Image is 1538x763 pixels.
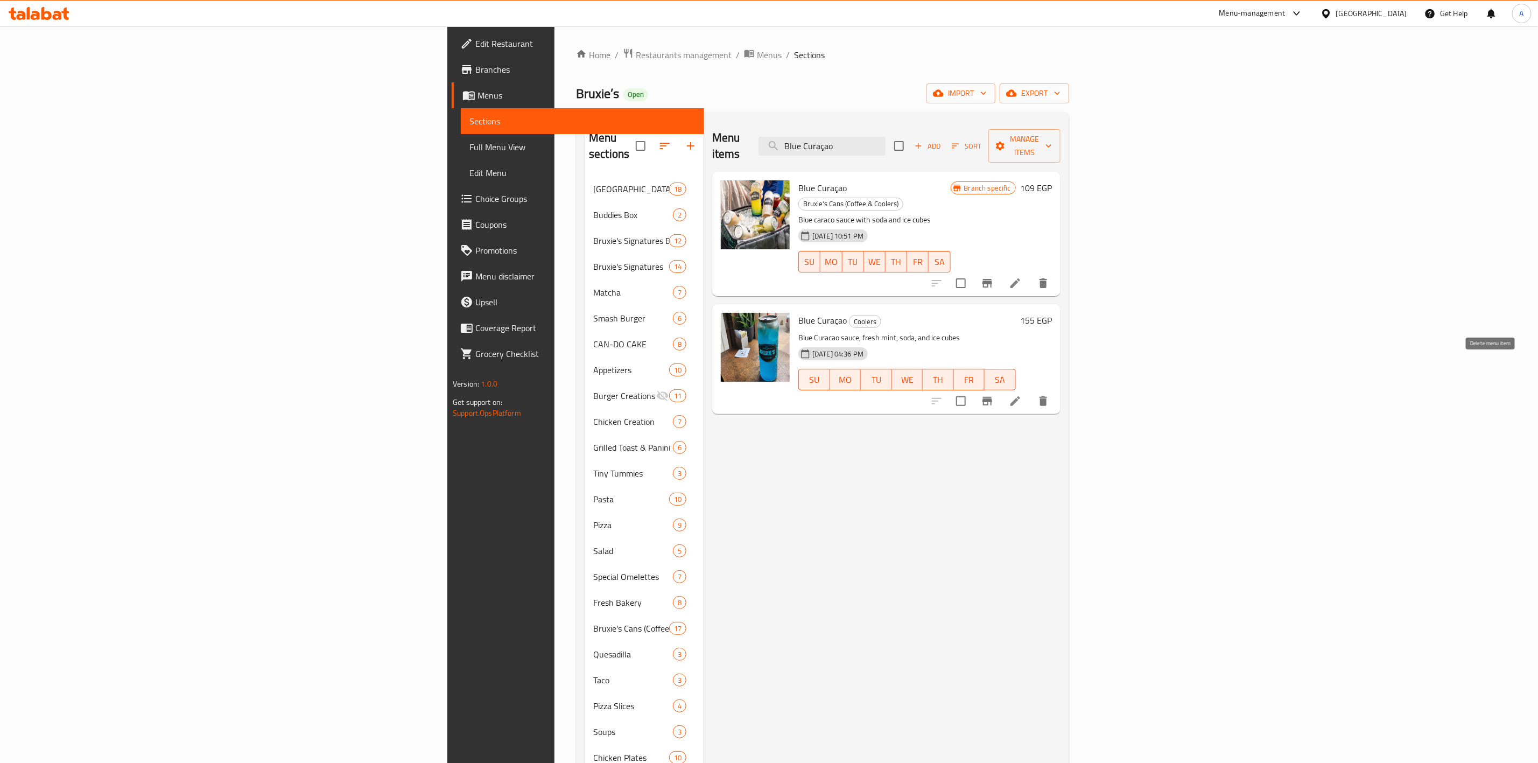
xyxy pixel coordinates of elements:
[985,369,1016,390] button: SA
[1020,180,1052,195] h6: 109 EGP
[926,83,995,103] button: import
[673,598,686,608] span: 8
[757,48,782,61] span: Menus
[593,467,673,480] div: Tiny Tummies
[798,312,847,328] span: Blue Curaçao
[673,417,686,427] span: 7
[927,372,950,388] span: TH
[452,186,704,212] a: Choice Groups
[888,135,910,157] span: Select section
[669,389,686,402] div: items
[593,725,673,738] div: Soups
[593,648,673,661] div: Quesadilla
[673,339,686,349] span: 8
[673,675,686,685] span: 3
[673,725,686,738] div: items
[593,312,673,325] span: Smash Burger
[673,210,686,220] span: 2
[911,254,924,270] span: FR
[593,338,673,351] div: CAN-DO CAKE
[585,305,704,331] div: Smash Burger6
[1008,87,1061,100] span: export
[475,37,696,50] span: Edit Restaurant
[673,208,686,221] div: items
[477,89,696,102] span: Menus
[673,570,686,583] div: items
[585,590,704,615] div: Fresh Bakery8
[673,468,686,479] span: 3
[1020,313,1052,328] h6: 155 EGP
[673,313,686,324] span: 6
[475,218,696,231] span: Coupons
[585,564,704,590] div: Special Omelettes7
[469,115,696,128] span: Sections
[593,363,669,376] span: Appetizers
[475,347,696,360] span: Grocery Checklist
[593,415,673,428] span: Chicken Creation
[469,141,696,153] span: Full Menu View
[453,395,502,409] span: Get support on:
[585,228,704,254] div: Bruxie's Signatures Bundles12
[453,377,479,391] span: Version:
[452,31,704,57] a: Edit Restaurant
[593,208,673,221] span: Buddies Box
[469,166,696,179] span: Edit Menu
[585,357,704,383] div: Appetizers10
[825,254,838,270] span: MO
[475,244,696,257] span: Promotions
[798,213,951,227] p: Blue caraco sauce with soda and ice cubes
[585,254,704,279] div: Bruxie's Signatures14
[475,63,696,76] span: Branches
[907,251,929,272] button: FR
[585,512,704,538] div: Pizza9
[593,389,656,402] span: Burger Creations
[593,519,673,531] div: Pizza
[452,289,704,315] a: Upsell
[798,369,830,390] button: SU
[673,520,686,530] span: 9
[1009,277,1022,290] a: Edit menu item
[475,296,696,309] span: Upsell
[593,674,673,687] span: Taco
[585,538,704,564] div: Salad5
[452,82,704,108] a: Menus
[585,460,704,486] div: Tiny Tummies3
[670,391,686,401] span: 11
[673,649,686,660] span: 3
[669,363,686,376] div: items
[593,622,669,635] div: Bruxie's Cans (Coffee & Coolers)
[452,315,704,341] a: Coverage Report
[830,369,861,390] button: MO
[808,231,868,241] span: [DATE] 10:51 PM
[799,198,903,210] span: Bruxie's Cans (Coffee & Coolers)
[673,674,686,687] div: items
[593,183,669,195] span: [GEOGRAPHIC_DATA]
[593,544,673,557] span: Salad
[923,369,954,390] button: TH
[808,349,868,359] span: [DATE] 04:36 PM
[864,251,886,272] button: WE
[673,546,686,556] span: 5
[910,138,945,155] span: Add item
[798,331,1016,345] p: Blue Curacao sauce, fresh mint, soda, and ice cubes
[593,286,673,299] div: Matcha
[997,132,1052,159] span: Manage items
[475,270,696,283] span: Menu disclaimer
[798,251,820,272] button: SU
[1030,270,1056,296] button: delete
[593,493,669,506] span: Pasta
[669,183,686,195] div: items
[652,133,678,159] span: Sort sections
[585,331,704,357] div: CAN-DO CAKE8
[989,372,1012,388] span: SA
[950,390,972,412] span: Select to update
[673,727,686,737] span: 3
[786,48,790,61] li: /
[452,212,704,237] a: Coupons
[673,699,686,712] div: items
[890,254,903,270] span: TH
[945,138,988,155] span: Sort items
